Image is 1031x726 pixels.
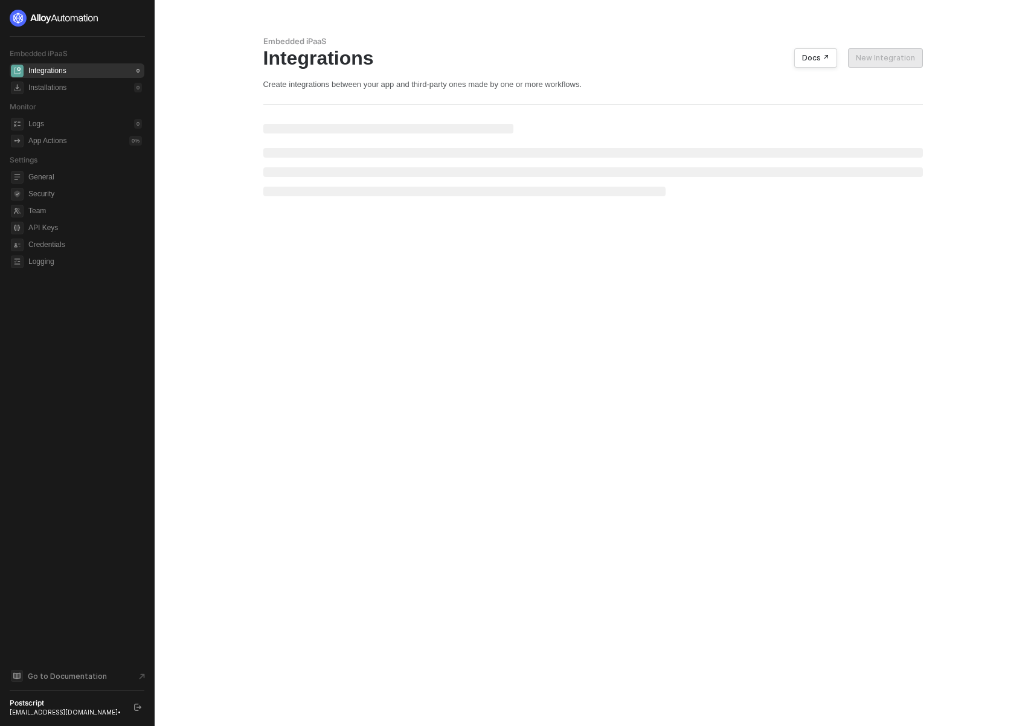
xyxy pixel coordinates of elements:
button: Docs ↗ [794,48,837,68]
div: Docs ↗ [802,53,829,63]
div: Create integrations between your app and third-party ones made by one or more workflows. [263,79,923,89]
span: integrations [11,65,24,77]
span: Go to Documentation [28,671,107,681]
span: Team [28,204,142,218]
img: logo [10,10,99,27]
div: Embedded iPaaS [263,36,923,47]
div: Logs [28,119,44,129]
span: logout [134,704,141,711]
span: Monitor [10,102,36,111]
div: 0 [134,83,142,92]
span: Embedded iPaaS [10,49,68,58]
span: Logging [28,254,142,269]
a: Knowledge Base [10,669,145,683]
span: icon-logs [11,118,24,130]
span: security [11,188,24,201]
div: 0 [134,66,142,75]
div: Integrations [28,66,66,76]
span: credentials [11,239,24,251]
button: New Integration [848,48,923,68]
div: Integrations [263,47,923,69]
div: [EMAIL_ADDRESS][DOMAIN_NAME] • [10,708,123,716]
div: 0 [134,119,142,129]
span: document-arrow [136,670,148,683]
span: icon-app-actions [11,135,24,147]
div: Installations [28,83,66,93]
span: documentation [11,670,23,682]
span: Credentials [28,237,142,252]
span: General [28,170,142,184]
span: general [11,171,24,184]
span: logging [11,255,24,268]
span: api-key [11,222,24,234]
span: Settings [10,155,37,164]
span: team [11,205,24,217]
a: logo [10,10,144,27]
div: Postscript [10,698,123,708]
div: 0 % [129,136,142,146]
span: API Keys [28,220,142,235]
span: installations [11,82,24,94]
div: App Actions [28,136,66,146]
span: Security [28,187,142,201]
